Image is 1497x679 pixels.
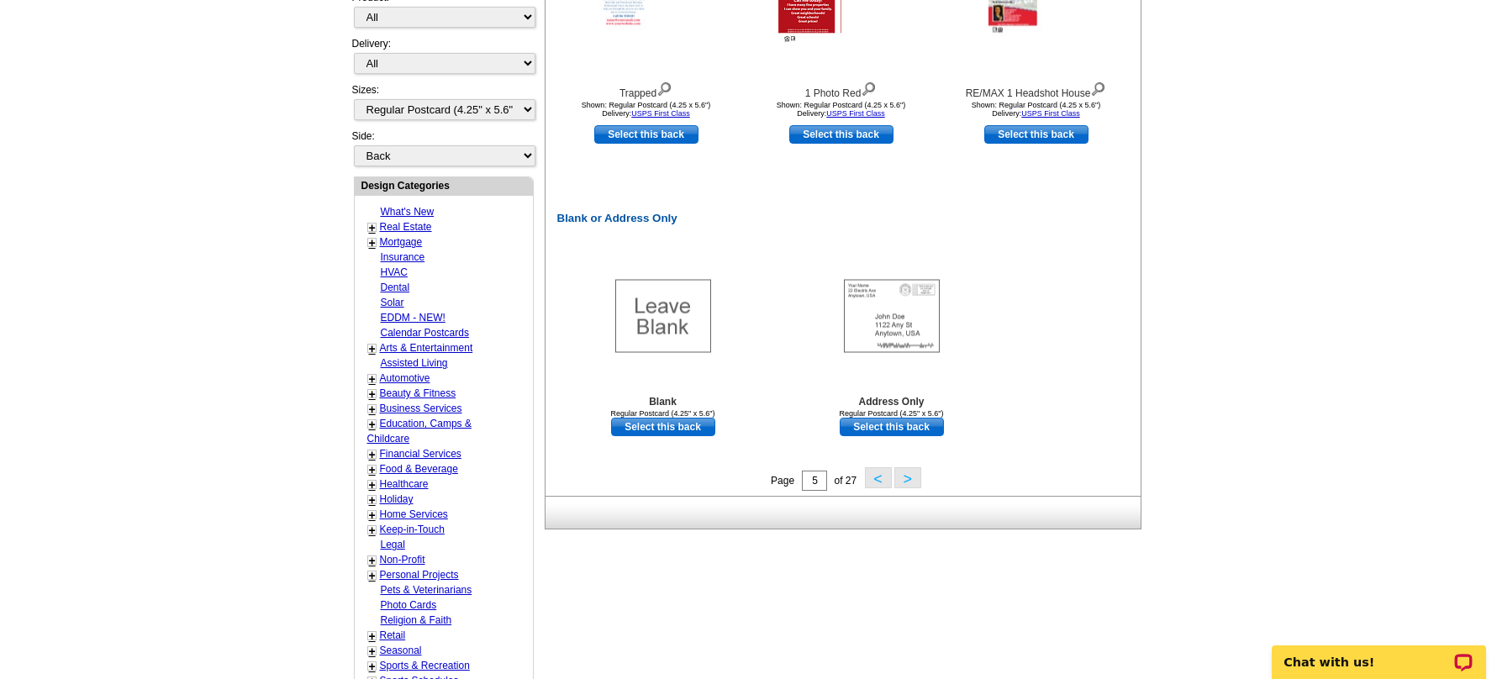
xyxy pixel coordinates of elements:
div: Shown: Regular Postcard (4.25 x 5.6") Delivery: [749,101,934,118]
a: use this design [594,125,698,144]
b: Blank [649,396,677,408]
img: Addresses Only [844,280,940,353]
a: + [369,418,376,431]
a: Keep-in-Touch [380,524,445,535]
a: + [369,372,376,386]
a: + [369,508,376,522]
div: Regular Postcard (4.25" x 5.6") [799,409,984,418]
a: + [369,387,376,401]
h2: Blank or Address Only [549,212,1144,225]
div: 1 Photo Red [749,78,934,101]
a: + [369,463,376,476]
a: Non-Profit [380,554,425,566]
a: + [369,554,376,567]
a: Pets & Veterinarians [381,584,472,596]
img: view design details [861,78,877,97]
a: Beauty & Fitness [380,387,456,399]
a: Retail [380,629,406,641]
a: Holiday [380,493,414,505]
a: use this design [840,418,944,436]
a: Home Services [380,508,448,520]
a: What's New [381,206,435,218]
iframe: LiveChat chat widget [1261,626,1497,679]
a: Seasonal [380,645,422,656]
div: Shown: Regular Postcard (4.25 x 5.6") Delivery: [554,101,739,118]
a: Calendar Postcards [381,327,469,339]
a: use this design [984,125,1088,144]
img: view design details [1090,78,1106,97]
div: Sizes: [352,82,534,129]
a: + [369,524,376,537]
div: Design Categories [355,177,533,193]
a: EDDM - NEW! [381,312,445,324]
button: > [894,467,921,488]
div: Trapped [554,78,739,101]
a: USPS First Class [826,109,885,118]
a: use this design [789,125,893,144]
a: Solar [381,297,404,308]
b: Address Only [858,396,924,408]
a: HVAC [381,266,408,278]
a: + [369,236,376,250]
a: Financial Services [380,448,461,460]
a: Automotive [380,372,430,384]
a: Mortgage [380,236,423,248]
a: + [369,629,376,643]
div: Regular Postcard (4.25" x 5.6") [571,409,756,418]
button: < [865,467,892,488]
a: + [369,660,376,673]
a: + [369,493,376,507]
a: Healthcare [380,478,429,490]
a: + [369,403,376,416]
img: Blank Template [615,280,711,353]
a: Education, Camps & Childcare [367,418,472,445]
a: USPS First Class [1021,109,1080,118]
a: Legal [381,539,405,550]
a: USPS First Class [631,109,690,118]
div: Side: [352,129,534,168]
a: Personal Projects [380,569,459,581]
a: Photo Cards [381,599,437,611]
div: Delivery: [352,36,534,82]
a: Religion & Faith [381,614,452,626]
a: Real Estate [380,221,432,233]
a: use this design [611,418,715,436]
div: Shown: Regular Postcard (4.25 x 5.6") Delivery: [944,101,1129,118]
a: Dental [381,282,410,293]
span: Page [771,475,794,487]
a: Assisted Living [381,357,448,369]
a: Food & Beverage [380,463,458,475]
a: + [369,221,376,234]
a: + [369,478,376,492]
a: + [369,342,376,355]
a: + [369,569,376,582]
span: of 27 [834,475,857,487]
div: RE/MAX 1 Headshot House [944,78,1129,101]
a: Sports & Recreation [380,660,470,671]
a: Insurance [381,251,425,263]
a: Arts & Entertainment [380,342,473,354]
a: + [369,645,376,658]
a: Business Services [380,403,462,414]
a: + [369,448,376,461]
img: view design details [656,78,672,97]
